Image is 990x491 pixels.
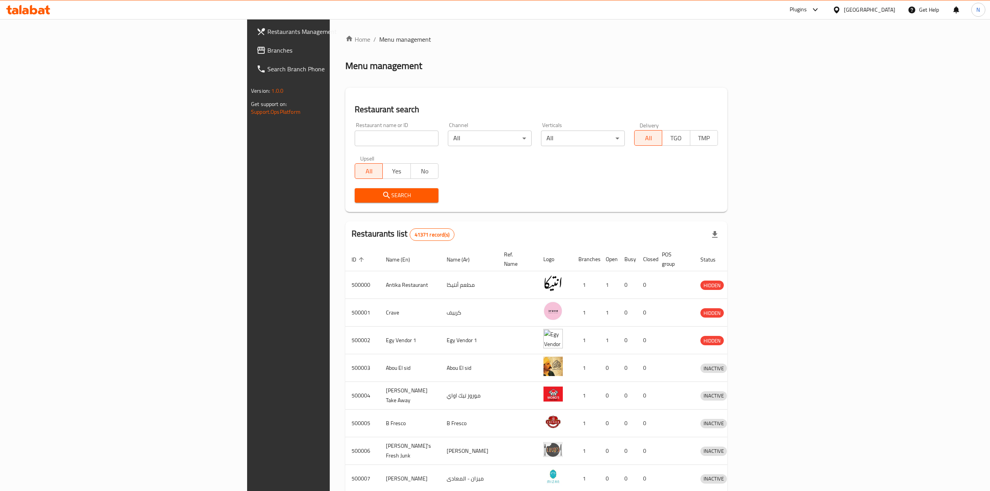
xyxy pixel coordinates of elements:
span: INACTIVE [700,364,727,373]
span: POS group [662,250,685,268]
span: All [358,166,380,177]
div: HIDDEN [700,308,724,318]
span: 1.0.0 [271,86,283,96]
td: 0 [599,382,618,410]
h2: Restaurant search [355,104,718,115]
a: Search Branch Phone [250,60,412,78]
input: Search for restaurant name or ID.. [355,131,438,146]
td: 0 [618,382,637,410]
span: Search Branch Phone [267,64,406,74]
span: No [414,166,435,177]
img: Crave [543,301,563,321]
span: Version: [251,86,270,96]
span: INACTIVE [700,419,727,428]
button: TGO [662,130,690,146]
span: Get support on: [251,99,287,109]
td: 0 [637,271,656,299]
div: INACTIVE [700,474,727,484]
span: Yes [386,166,407,177]
a: Branches [250,41,412,60]
img: Mizan - Maadi [543,467,563,487]
span: HIDDEN [700,309,724,318]
td: 0 [637,354,656,382]
td: 1 [572,382,599,410]
nav: breadcrumb [345,35,727,44]
td: B Fresco [440,410,498,437]
span: Search [361,191,432,200]
span: TGO [665,132,687,144]
td: 0 [618,354,637,382]
img: Egy Vendor 1 [543,329,563,348]
span: Restaurants Management [267,27,406,36]
img: Antika Restaurant [543,274,563,293]
td: 0 [618,271,637,299]
td: 1 [572,354,599,382]
span: Ref. Name [504,250,528,268]
td: مطعم أنتيكا [440,271,498,299]
button: Yes [382,163,410,179]
span: HIDDEN [700,336,724,345]
td: 1 [572,437,599,465]
td: 1 [572,410,599,437]
img: Lujo's Fresh Junk [543,440,563,459]
td: 0 [599,437,618,465]
div: All [448,131,532,146]
span: 41371 record(s) [410,231,454,238]
td: 0 [618,437,637,465]
th: Busy [618,247,637,271]
img: B Fresco [543,412,563,431]
span: All [638,132,659,144]
span: TMP [693,132,715,144]
div: All [541,131,625,146]
span: HIDDEN [700,281,724,290]
td: 0 [618,410,637,437]
span: Status [700,255,726,264]
div: Plugins [790,5,807,14]
a: Support.OpsPlatform [251,107,301,117]
td: كرييف [440,299,498,327]
button: All [355,163,383,179]
div: Export file [705,225,724,244]
img: Abou El sid [543,357,563,376]
td: 1 [572,299,599,327]
td: [PERSON_NAME] [440,437,498,465]
td: 0 [618,327,637,354]
td: 1 [599,271,618,299]
td: 0 [637,382,656,410]
td: 1 [572,327,599,354]
div: [GEOGRAPHIC_DATA] [844,5,895,14]
td: Abou El sid [440,354,498,382]
td: موروز تيك اواي [440,382,498,410]
span: Branches [267,46,406,55]
span: N [976,5,980,14]
td: 0 [637,437,656,465]
button: All [634,130,662,146]
th: Logo [537,247,572,271]
td: 0 [637,299,656,327]
td: 1 [572,271,599,299]
td: 1 [599,299,618,327]
a: Restaurants Management [250,22,412,41]
button: Search [355,188,438,203]
div: Total records count [410,228,454,241]
div: INACTIVE [700,391,727,401]
td: 0 [599,410,618,437]
span: Name (En) [386,255,420,264]
img: Moro's Take Away [543,384,563,404]
button: TMP [690,130,718,146]
td: 1 [599,327,618,354]
td: 0 [637,410,656,437]
th: Closed [637,247,656,271]
button: No [410,163,438,179]
h2: Restaurants list [352,228,454,241]
th: Open [599,247,618,271]
span: INACTIVE [700,391,727,400]
span: INACTIVE [700,474,727,483]
div: INACTIVE [700,447,727,456]
td: 0 [618,299,637,327]
td: 0 [599,354,618,382]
